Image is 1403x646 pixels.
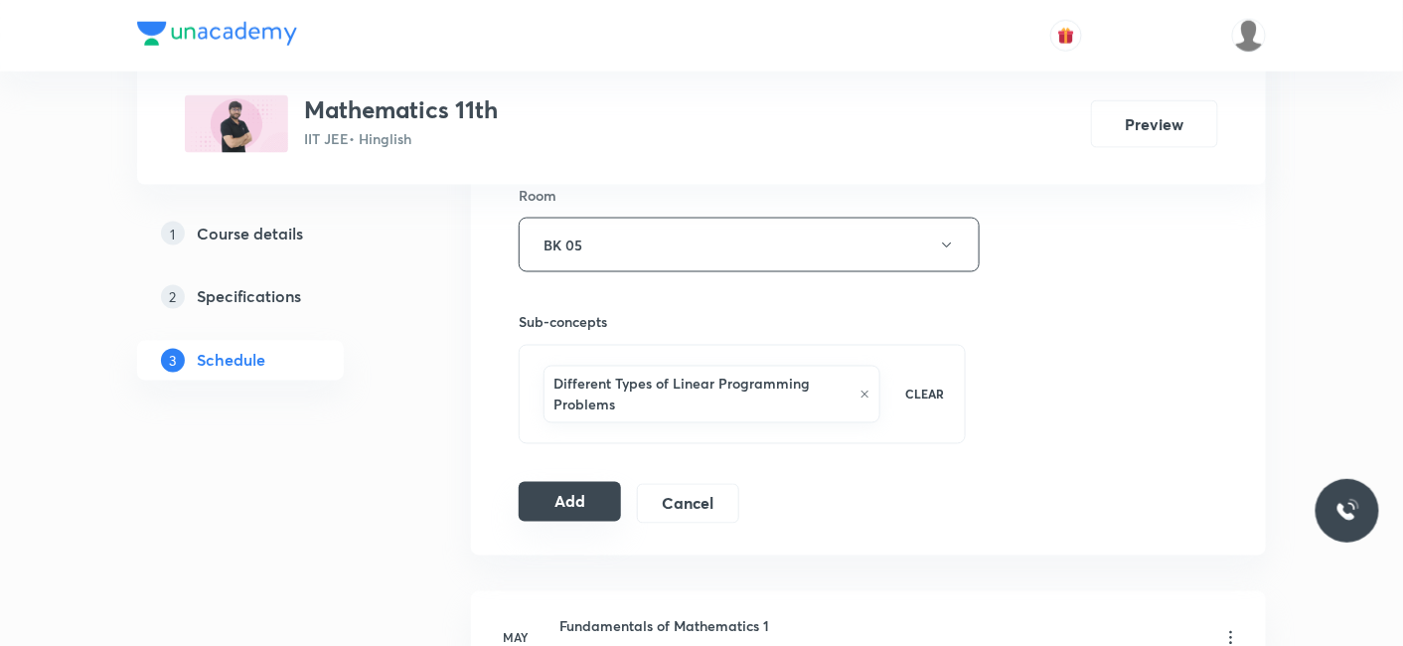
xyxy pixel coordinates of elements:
h6: Fundamentals of Mathematics 1 [559,616,785,637]
h5: Schedule [197,349,265,373]
button: BK 05 [519,218,980,272]
h6: Room [519,185,556,206]
button: avatar [1050,20,1082,52]
a: 1Course details [137,214,407,253]
h5: Specifications [197,285,301,309]
a: Company Logo [137,22,297,51]
p: CLEAR [906,386,945,404]
img: Mukesh Gupta [1232,19,1266,53]
p: 2 [161,285,185,309]
h6: Different Types of Linear Programming Problems [553,374,850,415]
img: avatar [1057,27,1075,45]
h3: Mathematics 11th [304,95,498,124]
a: 2Specifications [137,277,407,317]
button: Preview [1091,100,1218,148]
img: Company Logo [137,22,297,46]
p: 1 [161,222,185,245]
img: CF0DA373-FB35-44B8-8289-E2E53BE2B9FC_plus.png [185,95,288,153]
button: Add [519,482,621,522]
h5: Course details [197,222,303,245]
p: IIT JEE • Hinglish [304,128,498,149]
button: Cancel [637,484,739,524]
h6: Sub-concepts [519,312,966,333]
img: ttu [1335,499,1359,523]
p: 3 [161,349,185,373]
